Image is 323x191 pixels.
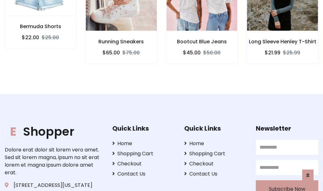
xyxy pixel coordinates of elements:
span: E [5,123,22,140]
del: $25.99 [283,49,300,56]
h6: Bermuda Shorts [5,23,76,29]
a: Checkout [184,160,247,168]
p: Dolore erat dolor sit lorem vero amet. Sed sit lorem magna, ipsum no sit erat lorem et magna ipsu... [5,146,103,176]
a: EShopper [5,125,103,139]
h6: Bootcut Blue Jeans [167,39,238,45]
h6: $22.00 [22,34,39,40]
h5: Quick Links [184,125,247,132]
del: $50.00 [203,49,220,56]
del: $25.00 [42,34,59,41]
h6: Long Sleeve Henley T-Shirt [247,39,318,45]
a: Shopping Cart [112,150,175,157]
h1: Shopper [5,125,103,139]
p: [STREET_ADDRESS][US_STATE] [5,182,103,189]
h5: Quick Links [112,125,175,132]
h6: $65.00 [103,50,120,56]
h6: Running Sneakers [86,39,157,45]
h6: $45.00 [183,50,201,56]
a: Home [112,140,175,147]
h5: Newsletter [256,125,318,132]
a: Contact Us [112,170,175,178]
h6: $21.99 [265,50,280,56]
a: Shopping Cart [184,150,247,157]
a: Contact Us [184,170,247,178]
del: $75.00 [122,49,140,56]
a: Home [184,140,247,147]
a: Checkout [112,160,175,168]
